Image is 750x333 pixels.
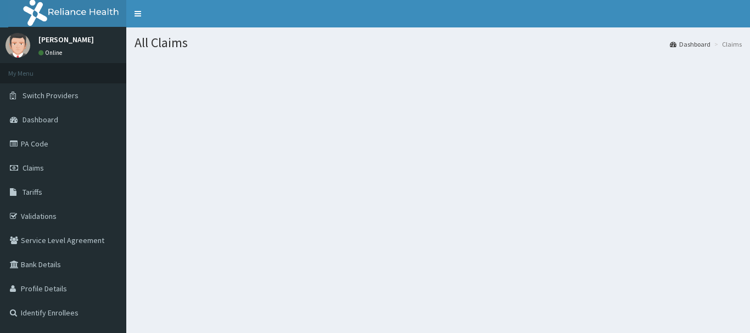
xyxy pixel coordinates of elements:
[23,115,58,125] span: Dashboard
[712,39,742,49] li: Claims
[23,163,44,173] span: Claims
[23,91,79,100] span: Switch Providers
[38,36,94,43] p: [PERSON_NAME]
[5,33,30,58] img: User Image
[670,39,710,49] a: Dashboard
[135,36,742,50] h1: All Claims
[23,187,42,197] span: Tariffs
[38,49,65,57] a: Online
